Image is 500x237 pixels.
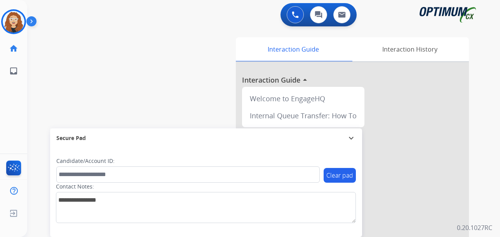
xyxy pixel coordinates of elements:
[457,223,492,232] p: 0.20.1027RC
[324,168,356,183] button: Clear pad
[56,157,115,165] label: Candidate/Account ID:
[56,134,86,142] span: Secure Pad
[9,66,18,76] mat-icon: inbox
[350,37,469,61] div: Interaction History
[3,11,24,33] img: avatar
[245,90,361,107] div: Welcome to EngageHQ
[56,183,94,190] label: Contact Notes:
[9,44,18,53] mat-icon: home
[347,133,356,143] mat-icon: expand_more
[236,37,350,61] div: Interaction Guide
[245,107,361,124] div: Internal Queue Transfer: How To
